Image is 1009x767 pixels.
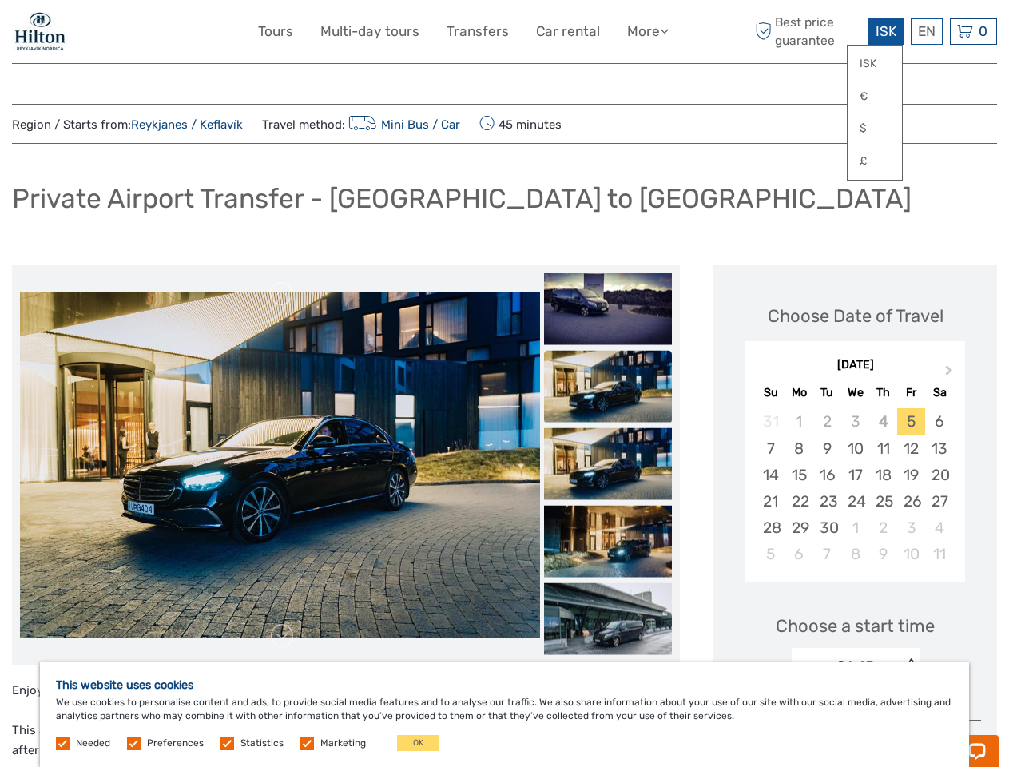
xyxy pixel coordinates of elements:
[869,515,897,541] div: Choose Thursday, October 2nd, 2025
[262,113,460,135] span: Travel method:
[813,515,841,541] div: Choose Tuesday, September 30th, 2025
[848,147,902,176] a: £
[184,25,203,44] button: Open LiveChat chat widget
[813,435,841,462] div: Choose Tuesday, September 9th, 2025
[757,541,785,567] div: Choose Sunday, October 5th, 2025
[841,515,869,541] div: Choose Wednesday, October 1st, 2025
[876,23,896,39] span: ISK
[757,382,785,403] div: Su
[757,515,785,541] div: Choose Sunday, September 28th, 2025
[785,462,813,488] div: Choose Monday, September 15th, 2025
[925,488,953,515] div: Choose Saturday, September 27th, 2025
[320,20,419,43] a: Multi-day tours
[976,23,990,39] span: 0
[12,117,243,133] span: Region / Starts from:
[12,182,912,215] h1: Private Airport Transfer - [GEOGRAPHIC_DATA] to [GEOGRAPHIC_DATA]
[345,117,460,132] a: Mini Bus / Car
[869,462,897,488] div: Choose Thursday, September 18th, 2025
[925,408,953,435] div: Choose Saturday, September 6th, 2025
[841,541,869,567] div: Choose Wednesday, October 8th, 2025
[757,462,785,488] div: Choose Sunday, September 14th, 2025
[76,737,110,750] label: Needed
[841,462,869,488] div: Choose Wednesday, September 17th, 2025
[20,292,540,638] img: bb7e82e5124145e5901701764a956d0f_main_slider.jpg
[848,114,902,143] a: $
[12,681,680,701] p: Enjoy the comfort of being picked up by a private driver straight from the welcome hall at the ai...
[785,515,813,541] div: Choose Monday, September 29th, 2025
[841,488,869,515] div: Choose Wednesday, September 24th, 2025
[897,515,925,541] div: Choose Friday, October 3rd, 2025
[938,361,963,387] button: Next Month
[131,117,243,132] a: Reykjanes / Keflavík
[757,488,785,515] div: Choose Sunday, September 21st, 2025
[911,18,943,45] div: EN
[479,113,562,135] span: 45 minutes
[813,541,841,567] div: Choose Tuesday, October 7th, 2025
[925,382,953,403] div: Sa
[841,382,869,403] div: We
[785,408,813,435] div: Not available Monday, September 1st, 2025
[841,408,869,435] div: Not available Wednesday, September 3rd, 2025
[12,12,68,51] img: 1846-e7c6c28a-36f7-44b6-aaf6-bfd1581794f2_logo_small.jpg
[869,435,897,462] div: Choose Thursday, September 11th, 2025
[925,515,953,541] div: Choose Saturday, October 4th, 2025
[925,541,953,567] div: Choose Saturday, October 11th, 2025
[813,408,841,435] div: Not available Tuesday, September 2nd, 2025
[869,488,897,515] div: Choose Thursday, September 25th, 2025
[785,382,813,403] div: Mo
[813,382,841,403] div: Tu
[836,656,874,677] div: 01:45
[757,408,785,435] div: Not available Sunday, August 31st, 2025
[397,735,439,751] button: OK
[22,28,181,41] p: Chat now
[776,614,935,638] span: Choose a start time
[904,658,917,675] div: < >
[869,382,897,403] div: Th
[147,737,204,750] label: Preferences
[447,20,509,43] a: Transfers
[544,428,672,500] img: 6753475544474535b87e047c1beee227_slider_thumbnail.jpeg
[813,462,841,488] div: Choose Tuesday, September 16th, 2025
[745,357,965,374] div: [DATE]
[751,14,864,49] span: Best price guarantee
[240,737,284,750] label: Statistics
[544,506,672,578] img: 71aa0f482582449abdb268dcf9e3cf8a_slider_thumbnail.jpeg
[320,737,366,750] label: Marketing
[785,488,813,515] div: Choose Monday, September 22nd, 2025
[897,462,925,488] div: Choose Friday, September 19th, 2025
[897,541,925,567] div: Choose Friday, October 10th, 2025
[841,435,869,462] div: Choose Wednesday, September 10th, 2025
[536,20,600,43] a: Car rental
[925,435,953,462] div: Choose Saturday, September 13th, 2025
[869,408,897,435] div: Not available Thursday, September 4th, 2025
[869,541,897,567] div: Choose Thursday, October 9th, 2025
[627,20,669,43] a: More
[12,721,680,761] p: This airport transfer will take you to your destination of choice. Your driver will be waiting fo...
[897,435,925,462] div: Choose Friday, September 12th, 2025
[258,20,293,43] a: Tours
[848,50,902,78] a: ISK
[768,304,943,328] div: Choose Date of Travel
[757,435,785,462] div: Choose Sunday, September 7th, 2025
[785,541,813,567] div: Choose Monday, October 6th, 2025
[813,488,841,515] div: Choose Tuesday, September 23rd, 2025
[897,382,925,403] div: Fr
[40,662,969,767] div: We use cookies to personalise content and ads, to provide social media features and to analyse ou...
[785,435,813,462] div: Choose Monday, September 8th, 2025
[750,408,959,567] div: month 2025-09
[897,408,925,435] div: Choose Friday, September 5th, 2025
[897,488,925,515] div: Choose Friday, September 26th, 2025
[544,273,672,345] img: b0440060a96740b0b900286ee658dd10_slider_thumbnail.jpeg
[544,583,672,655] img: 378a844c036c45d2993344ad2d676681_slider_thumbnail.jpeg
[848,82,902,111] a: €
[925,462,953,488] div: Choose Saturday, September 20th, 2025
[56,678,953,692] h5: This website uses cookies
[544,351,672,423] img: bb7e82e5124145e5901701764a956d0f_slider_thumbnail.jpg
